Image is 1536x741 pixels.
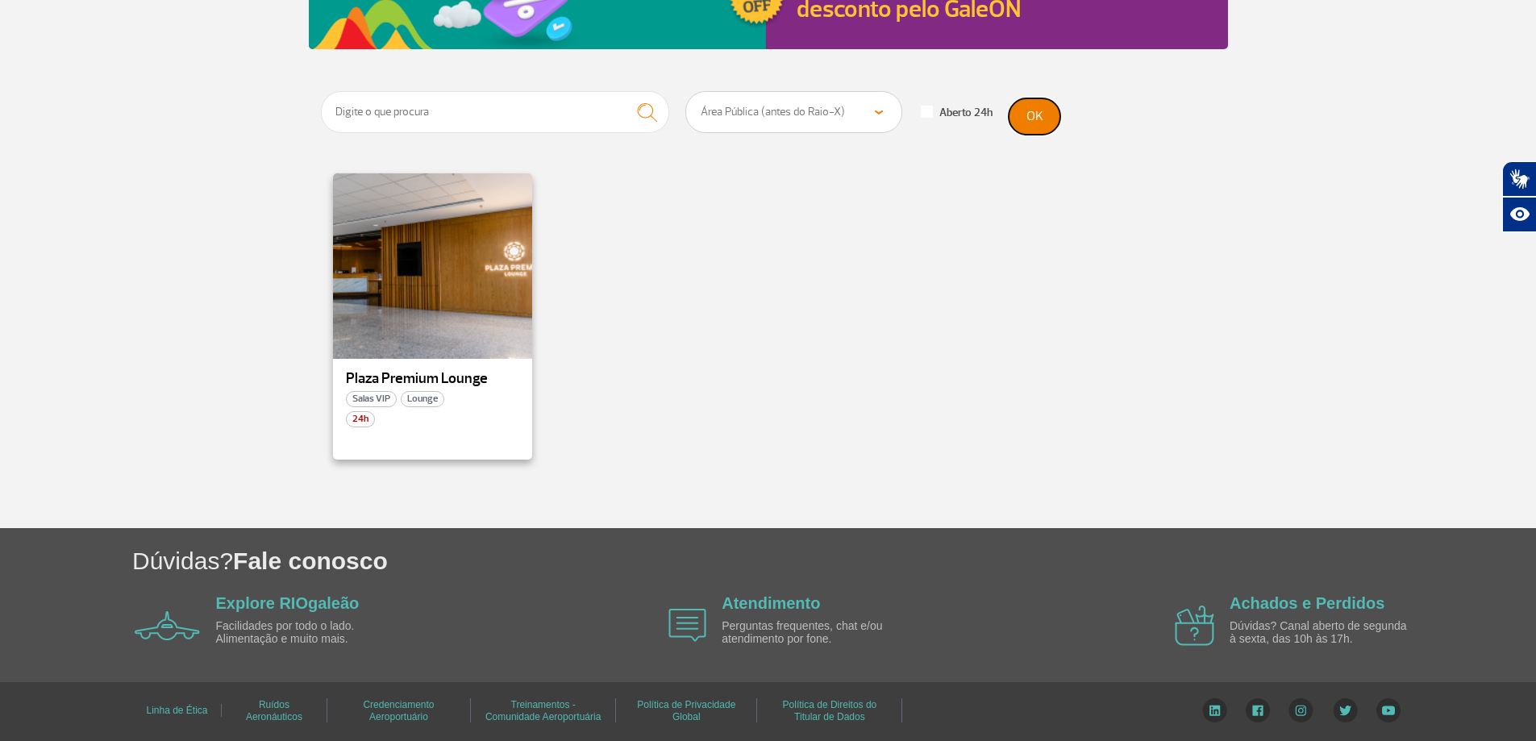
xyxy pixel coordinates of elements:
button: Abrir recursos assistivos. [1502,197,1536,232]
img: airplane icon [668,609,706,642]
img: airplane icon [135,611,200,640]
a: Credenciamento Aeroportuário [363,693,434,728]
button: OK [1009,98,1060,135]
label: Aberto 24h [921,106,993,120]
a: Atendimento [722,594,820,612]
button: Abrir tradutor de língua de sinais. [1502,161,1536,197]
img: YouTube [1376,698,1401,722]
a: Ruídos Aeronáuticos [246,693,302,728]
a: Treinamentos - Comunidade Aeroportuária [485,693,601,728]
a: Linha de Ética [146,699,207,722]
a: Política de Direitos do Titular de Dados [783,693,877,728]
a: Achados e Perdidos [1230,594,1384,612]
p: Dúvidas? Canal aberto de segunda à sexta, das 10h às 17h. [1230,620,1415,645]
h1: Dúvidas? [132,544,1536,577]
div: Plugin de acessibilidade da Hand Talk. [1502,161,1536,232]
img: LinkedIn [1202,698,1227,722]
img: Facebook [1246,698,1270,722]
a: Política de Privacidade Global [637,693,735,728]
a: Explore RIOgaleão [216,594,360,612]
img: airplane icon [1175,606,1214,646]
span: 24h [346,411,375,427]
p: Facilidades por todo o lado. Alimentação e muito mais. [216,620,402,645]
p: Plaza Premium Lounge [346,371,520,387]
p: Perguntas frequentes, chat e/ou atendimento por fone. [722,620,907,645]
img: Twitter [1333,698,1358,722]
img: Instagram [1288,698,1313,722]
span: Fale conosco [233,547,388,574]
span: Lounge [401,391,444,407]
span: Salas VIP [346,391,397,407]
input: Digite o que procura [321,91,670,133]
